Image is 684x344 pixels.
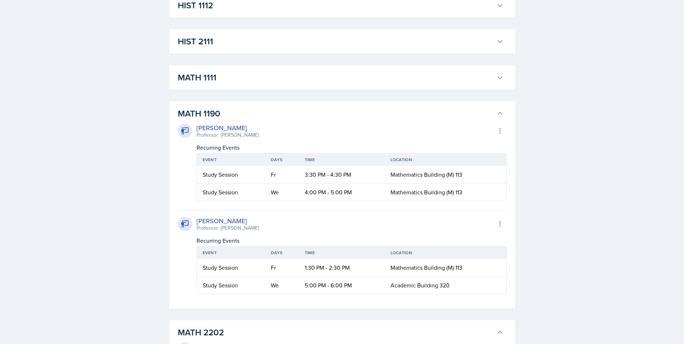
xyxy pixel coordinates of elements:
[197,247,265,259] th: Event
[176,325,505,340] button: MATH 2202
[176,34,505,49] button: HIST 2111
[299,154,385,166] th: Time
[176,70,505,85] button: MATH 1111
[265,166,299,184] td: Fr
[390,188,462,196] span: Mathematics Building (M) 113
[299,184,385,201] td: 4:00 PM - 5:00 PM
[178,71,494,84] h3: MATH 1111
[265,247,299,259] th: Days
[197,131,259,139] div: Professor: [PERSON_NAME]
[197,224,259,232] div: Professor: [PERSON_NAME]
[197,236,507,245] div: Recurring Events
[265,154,299,166] th: Days
[299,259,385,277] td: 1:30 PM - 2:30 PM
[178,35,494,48] h3: HIST 2111
[390,281,450,289] span: Academic Building 320
[197,154,265,166] th: Event
[178,326,494,339] h3: MATH 2202
[390,264,462,272] span: Mathematics Building (M) 113
[390,171,462,178] span: Mathematics Building (M) 113
[203,188,260,197] div: Study Session
[299,166,385,184] td: 3:30 PM - 4:30 PM
[197,143,507,152] div: Recurring Events
[203,263,260,272] div: Study Session
[178,107,494,120] h3: MATH 1190
[265,277,299,294] td: We
[385,247,506,259] th: Location
[197,123,259,133] div: [PERSON_NAME]
[265,259,299,277] td: Fr
[176,106,505,122] button: MATH 1190
[197,216,259,226] div: [PERSON_NAME]
[385,154,506,166] th: Location
[203,170,260,179] div: Study Session
[299,277,385,294] td: 5:00 PM - 6:00 PM
[265,184,299,201] td: We
[299,247,385,259] th: Time
[203,281,260,290] div: Study Session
